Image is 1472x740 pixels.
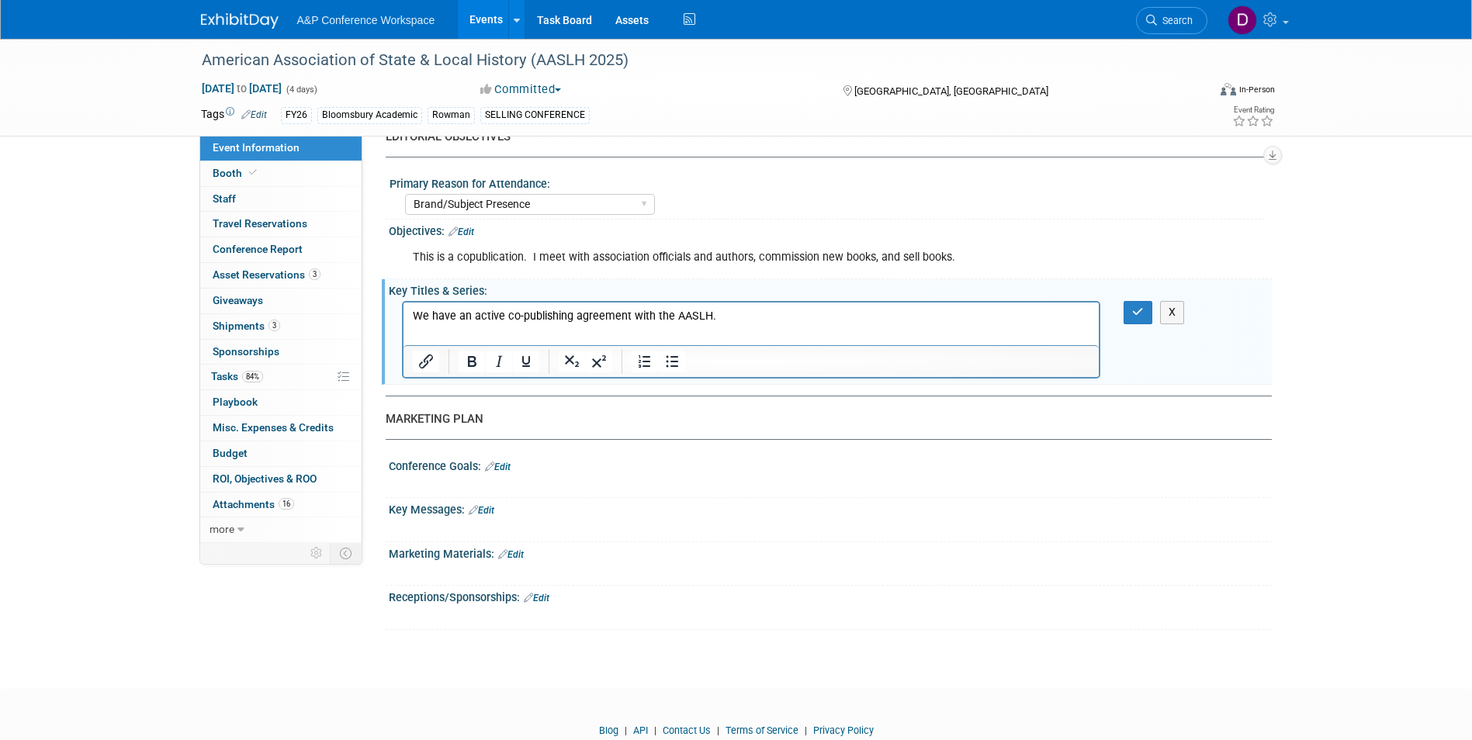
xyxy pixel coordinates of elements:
[813,724,874,736] a: Privacy Policy
[389,220,1272,240] div: Objectives:
[317,107,422,123] div: Bloomsbury Academic
[213,421,334,434] span: Misc. Expenses & Credits
[389,279,1272,299] div: Key Titles & Series:
[213,320,280,332] span: Shipments
[201,13,279,29] img: ExhibitDay
[386,129,1260,145] div: EDITORIAL OBJECTIVES
[402,242,1101,273] div: This is a copublication. I meet with association officials and authors, commission new books, and...
[389,498,1272,518] div: Key Messages:
[201,81,282,95] span: [DATE] [DATE]
[200,340,362,365] a: Sponsorships
[486,351,512,372] button: Italic
[1160,301,1185,323] button: X
[389,542,1272,562] div: Marketing Materials:
[389,455,1272,475] div: Conference Goals:
[663,724,711,736] a: Contact Us
[200,237,362,262] a: Conference Report
[279,498,294,510] span: 16
[1116,81,1276,104] div: Event Format
[599,724,618,736] a: Blog
[475,81,567,98] button: Committed
[213,498,294,510] span: Attachments
[650,724,660,736] span: |
[513,351,539,372] button: Underline
[389,586,1272,606] div: Receptions/Sponsorships:
[213,167,260,179] span: Booth
[213,447,248,459] span: Budget
[285,85,317,95] span: (4 days)
[200,314,362,339] a: Shipments3
[726,724,798,736] a: Terms of Service
[200,416,362,441] a: Misc. Expenses & Credits
[633,724,648,736] a: API
[200,441,362,466] a: Budget
[213,345,279,358] span: Sponsorships
[249,168,257,177] i: Booth reservation complete
[213,472,317,485] span: ROI, Objectives & ROO
[200,187,362,212] a: Staff
[211,370,263,382] span: Tasks
[469,505,494,516] a: Edit
[1221,83,1236,95] img: Format-Inperson.png
[801,724,811,736] span: |
[297,14,435,26] span: A&P Conference Workspace
[200,467,362,492] a: ROI, Objectives & ROO
[213,396,258,408] span: Playbook
[449,226,474,237] a: Edit
[459,351,485,372] button: Bold
[281,107,312,123] div: FY26
[524,593,549,603] a: Edit
[200,136,362,161] a: Event Information
[330,543,362,563] td: Toggle Event Tabs
[213,268,320,281] span: Asset Reservations
[854,85,1048,97] span: [GEOGRAPHIC_DATA], [GEOGRAPHIC_DATA]
[621,724,631,736] span: |
[200,212,362,237] a: Travel Reservations
[632,351,658,372] button: Numbered list
[404,303,1100,345] iframe: Rich Text Area
[210,523,234,535] span: more
[234,82,249,95] span: to
[309,268,320,280] span: 3
[213,243,303,255] span: Conference Report
[480,107,590,123] div: SELLING CONFERENCE
[213,294,263,306] span: Giveaways
[498,549,524,560] a: Edit
[659,351,685,372] button: Bullet list
[196,47,1184,74] div: American Association of State & Local History (AASLH 2025)
[213,192,236,205] span: Staff
[303,543,331,563] td: Personalize Event Tab Strip
[200,263,362,288] a: Asset Reservations3
[559,351,585,372] button: Subscript
[268,320,280,331] span: 3
[213,141,300,154] span: Event Information
[200,517,362,542] a: more
[242,371,263,382] span: 84%
[200,289,362,313] a: Giveaways
[485,462,511,472] a: Edit
[200,161,362,186] a: Booth
[386,411,1260,427] div: MARKETING PLAN
[428,107,475,123] div: Rowman
[201,106,267,124] td: Tags
[1228,5,1257,35] img: Debbie Gershenowitz
[213,217,307,230] span: Travel Reservations
[1232,106,1274,114] div: Event Rating
[713,724,723,736] span: |
[200,390,362,415] a: Playbook
[413,351,439,372] button: Insert/edit link
[241,109,267,120] a: Edit
[1157,15,1193,26] span: Search
[586,351,612,372] button: Superscript
[1136,7,1207,34] a: Search
[200,493,362,517] a: Attachments16
[390,172,1265,192] div: Primary Reason for Attendance:
[200,365,362,389] a: Tasks84%
[1238,84,1275,95] div: In-Person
